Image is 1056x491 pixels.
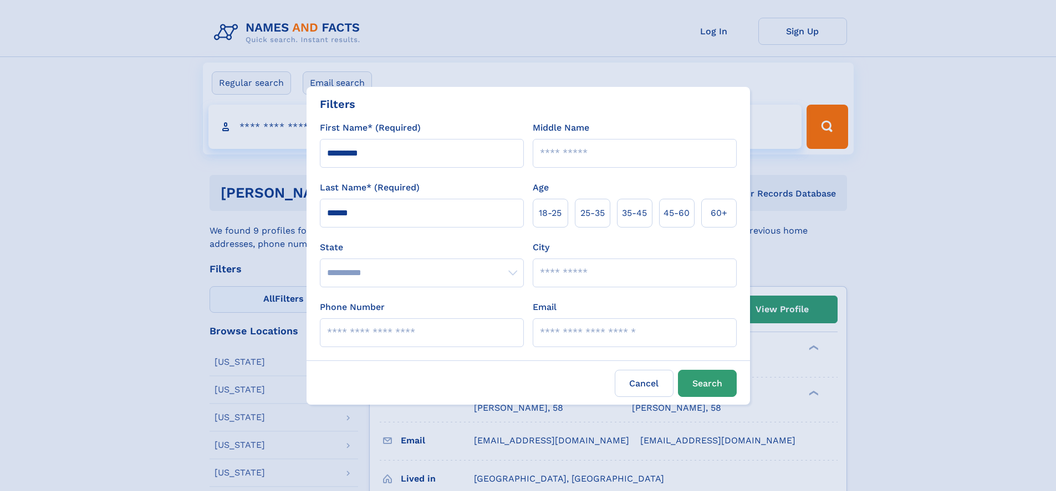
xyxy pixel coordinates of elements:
div: Filters [320,96,355,112]
span: 25‑35 [580,206,605,220]
label: Email [533,301,557,314]
label: City [533,241,549,254]
label: Phone Number [320,301,385,314]
span: 18‑25 [539,206,562,220]
button: Search [678,370,737,397]
label: Age [533,181,549,194]
label: First Name* (Required) [320,121,421,135]
label: State [320,241,524,254]
span: 60+ [711,206,727,220]
label: Cancel [615,370,674,397]
label: Middle Name [533,121,589,135]
span: 35‑45 [622,206,647,220]
label: Last Name* (Required) [320,181,420,194]
span: 45‑60 [664,206,690,220]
